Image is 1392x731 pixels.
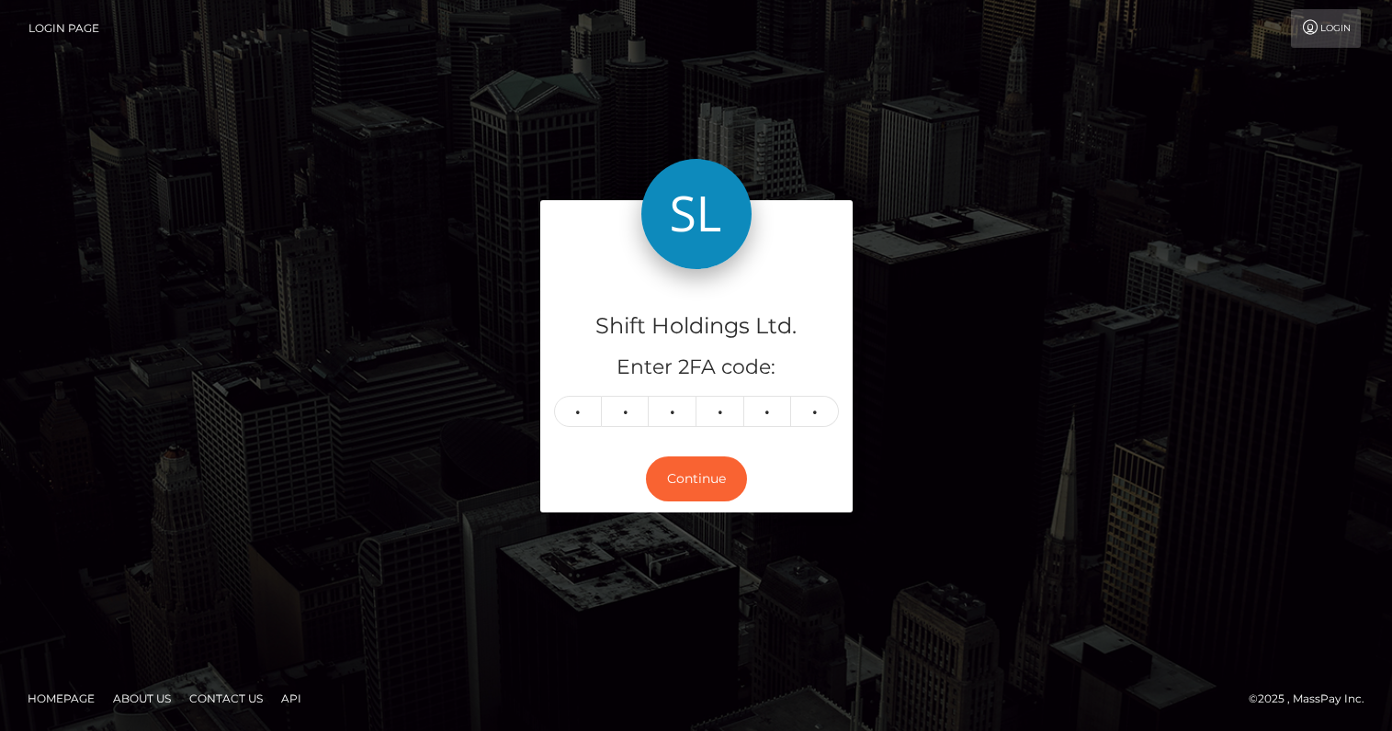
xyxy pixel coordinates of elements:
h4: Shift Holdings Ltd. [554,310,839,343]
h5: Enter 2FA code: [554,354,839,382]
div: © 2025 , MassPay Inc. [1249,689,1378,709]
a: API [274,684,309,713]
a: Login Page [28,9,99,48]
a: About Us [106,684,178,713]
button: Continue [646,456,747,501]
img: Shift Holdings Ltd. [641,159,752,269]
a: Homepage [20,684,102,713]
a: Contact Us [182,684,270,713]
a: Login [1291,9,1361,48]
